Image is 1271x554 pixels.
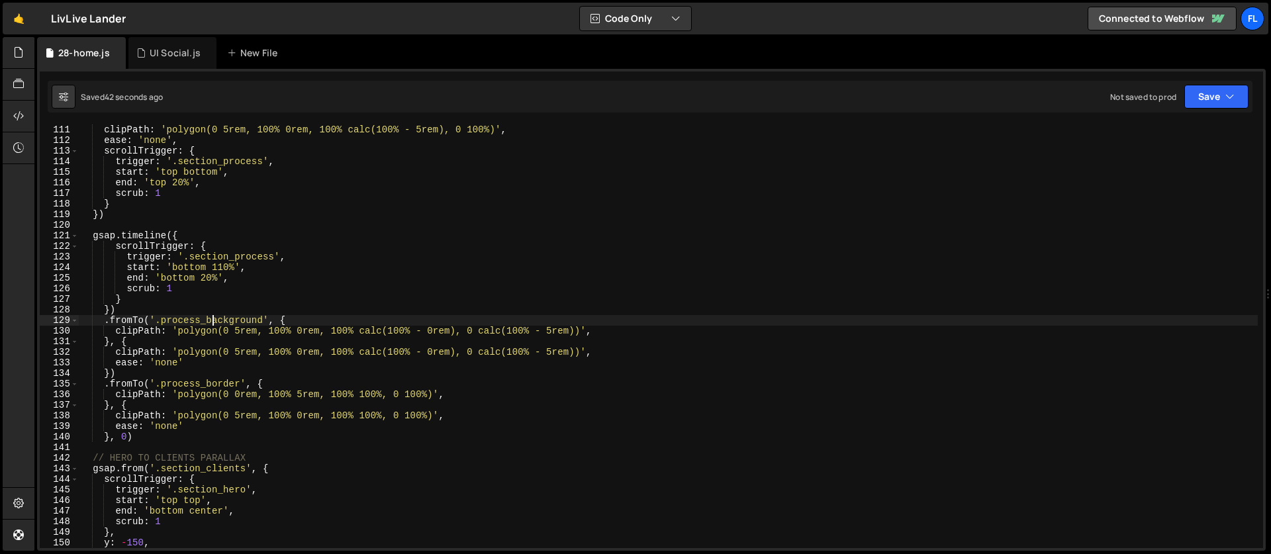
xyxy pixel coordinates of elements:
div: 147 [40,506,79,516]
div: 119 [40,209,79,220]
div: 126 [40,283,79,294]
div: 124 [40,262,79,273]
div: 132 [40,347,79,357]
div: 144 [40,474,79,485]
div: 137 [40,400,79,410]
div: Saved [81,91,163,103]
div: 113 [40,146,79,156]
div: 141 [40,442,79,453]
div: 127 [40,294,79,304]
a: Fl [1241,7,1264,30]
div: 122 [40,241,79,252]
div: UI Social.js [150,46,201,60]
div: 139 [40,421,79,432]
button: Code Only [580,7,691,30]
div: 118 [40,199,79,209]
div: 145 [40,485,79,495]
div: 138 [40,410,79,421]
div: 146 [40,495,79,506]
div: 131 [40,336,79,347]
div: 136 [40,389,79,400]
div: 117 [40,188,79,199]
div: 42 seconds ago [105,91,163,103]
div: 143 [40,463,79,474]
div: 28-home.js [58,46,110,60]
div: 128 [40,304,79,315]
div: 148 [40,516,79,527]
div: 142 [40,453,79,463]
div: 140 [40,432,79,442]
div: 135 [40,379,79,389]
div: 114 [40,156,79,167]
div: Not saved to prod [1110,91,1176,103]
button: Save [1184,85,1248,109]
div: 150 [40,537,79,548]
div: 130 [40,326,79,336]
div: 112 [40,135,79,146]
div: 149 [40,527,79,537]
div: 123 [40,252,79,262]
div: 116 [40,177,79,188]
a: 🤙 [3,3,35,34]
div: 134 [40,368,79,379]
a: Connected to Webflow [1088,7,1237,30]
div: 125 [40,273,79,283]
div: 120 [40,220,79,230]
div: 121 [40,230,79,241]
div: 129 [40,315,79,326]
div: 133 [40,357,79,368]
div: New File [227,46,283,60]
div: 115 [40,167,79,177]
div: 111 [40,124,79,135]
div: LivLive Lander [51,11,126,26]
